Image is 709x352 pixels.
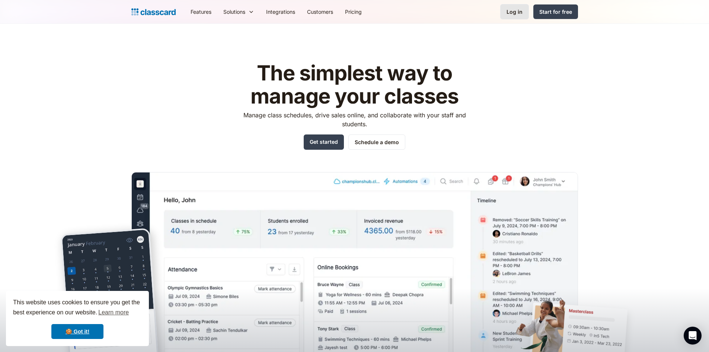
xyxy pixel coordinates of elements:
[97,307,130,318] a: learn more about cookies
[236,111,473,129] p: Manage class schedules, drive sales online, and collaborate with your staff and students.
[236,62,473,108] h1: The simplest way to manage your classes
[533,4,578,19] a: Start for free
[185,3,217,20] a: Features
[260,3,301,20] a: Integrations
[339,3,368,20] a: Pricing
[131,7,176,17] a: Logo
[6,291,149,346] div: cookieconsent
[51,324,103,339] a: dismiss cookie message
[13,298,142,318] span: This website uses cookies to ensure you get the best experience on our website.
[223,8,245,16] div: Solutions
[348,134,405,150] a: Schedule a demo
[684,327,702,345] div: Open Intercom Messenger
[217,3,260,20] div: Solutions
[500,4,529,19] a: Log in
[304,134,344,150] a: Get started
[539,8,572,16] div: Start for free
[507,8,523,16] div: Log in
[301,3,339,20] a: Customers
